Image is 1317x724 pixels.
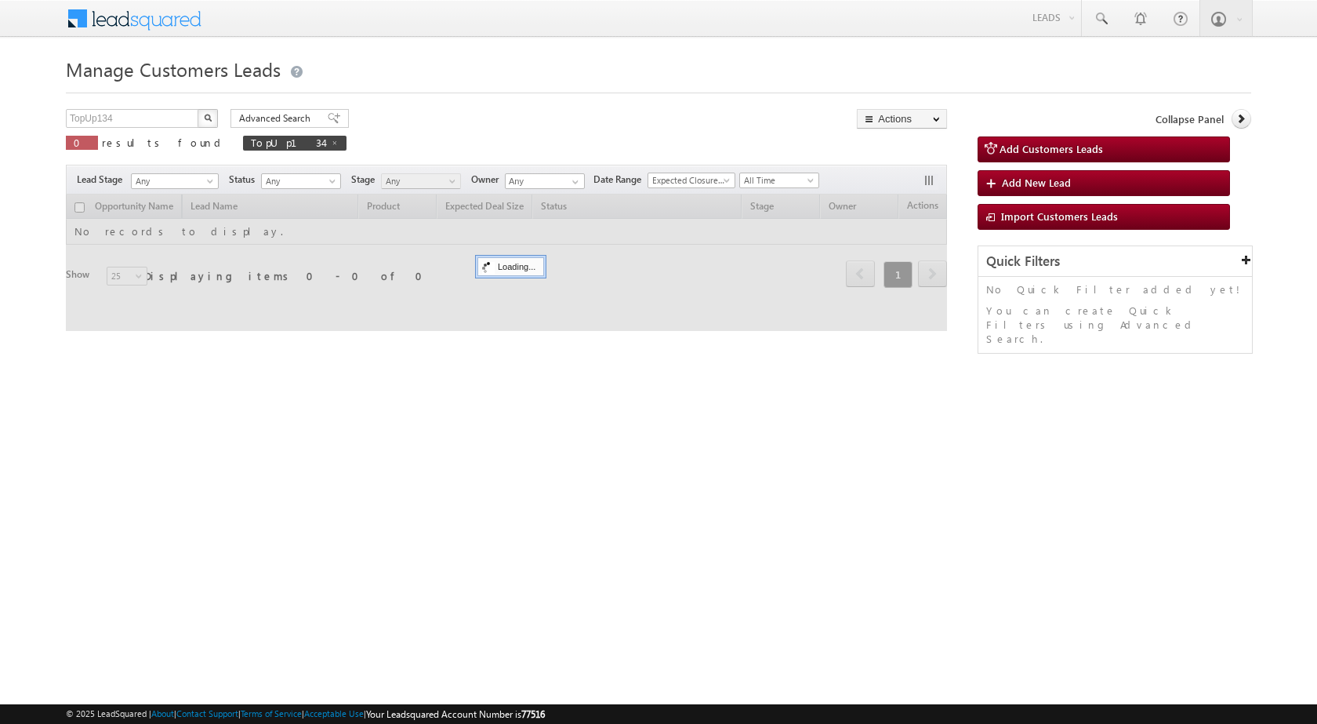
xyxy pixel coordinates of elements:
[648,173,735,188] a: Expected Closure Date
[66,56,281,82] span: Manage Customers Leads
[229,173,261,187] span: Status
[382,174,456,188] span: Any
[1001,209,1118,223] span: Import Customers Leads
[261,173,341,189] a: Any
[986,282,1244,297] p: No Quick Filter added yet!
[176,708,238,719] a: Contact Support
[564,174,583,190] a: Show All Items
[1156,112,1224,126] span: Collapse Panel
[978,246,1252,277] div: Quick Filters
[857,109,947,129] button: Actions
[251,136,323,149] span: TopUp134
[381,173,461,189] a: Any
[521,708,545,720] span: 77516
[132,174,213,188] span: Any
[366,708,545,720] span: Your Leadsquared Account Number is
[304,708,364,719] a: Acceptable Use
[102,136,227,149] span: results found
[131,173,219,189] a: Any
[1000,142,1103,155] span: Add Customers Leads
[740,173,815,187] span: All Time
[262,174,336,188] span: Any
[239,111,315,126] span: Advanced Search
[505,173,585,189] input: Type to Search
[77,173,129,187] span: Lead Stage
[151,708,174,719] a: About
[739,173,819,188] a: All Time
[74,136,90,149] span: 0
[351,173,381,187] span: Stage
[477,257,544,276] div: Loading...
[204,114,212,122] img: Search
[66,707,545,722] span: © 2025 LeadSquared | | | | |
[986,304,1244,346] p: You can create Quick Filters using Advanced Search.
[241,708,302,719] a: Terms of Service
[648,173,730,187] span: Expected Closure Date
[1002,176,1071,189] span: Add New Lead
[593,173,648,187] span: Date Range
[471,173,505,187] span: Owner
